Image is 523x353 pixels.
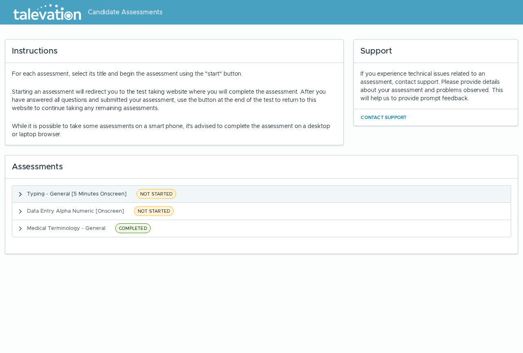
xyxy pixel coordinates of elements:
[88,7,163,17] span: Candidate Assessments
[12,220,511,237] button: Medical Terminology - GeneralCOMPLETED
[12,186,511,202] button: Typing - General [5 Minutes Onscreen]NOT STARTED
[115,223,151,233] span: COMPLETED
[134,206,174,216] span: NOT STARTED
[27,225,105,232] span: Medical Terminology - General
[12,122,337,138] p: While it is possible to take some assessments on a smart phone, it's advised to complete the asse...
[354,40,518,63] div: Support
[12,203,511,220] button: Data Entry Alpha Numeric [Onscreen]NOT STARTED
[27,207,124,214] span: Data Entry Alpha Numeric [Onscreen]
[5,155,518,179] div: Assessments
[360,70,511,102] div: If you experience technical issues related to an assessment, contact support. Please provide deta...
[10,2,85,22] img: Talevation_Logo_Transparent_white.png
[42,7,54,13] span: Help
[27,190,127,197] span: Typing - General [5 Minutes Onscreen]
[12,88,337,112] p: Starting an assessment will redirect you to the test taking website where you will complete the a...
[12,70,337,138] div: For each assessment, select its title and begin the assessment using the "start" button.
[136,189,176,199] span: NOT STARTED
[360,112,407,122] button: Contact Support
[5,40,343,63] div: Instructions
